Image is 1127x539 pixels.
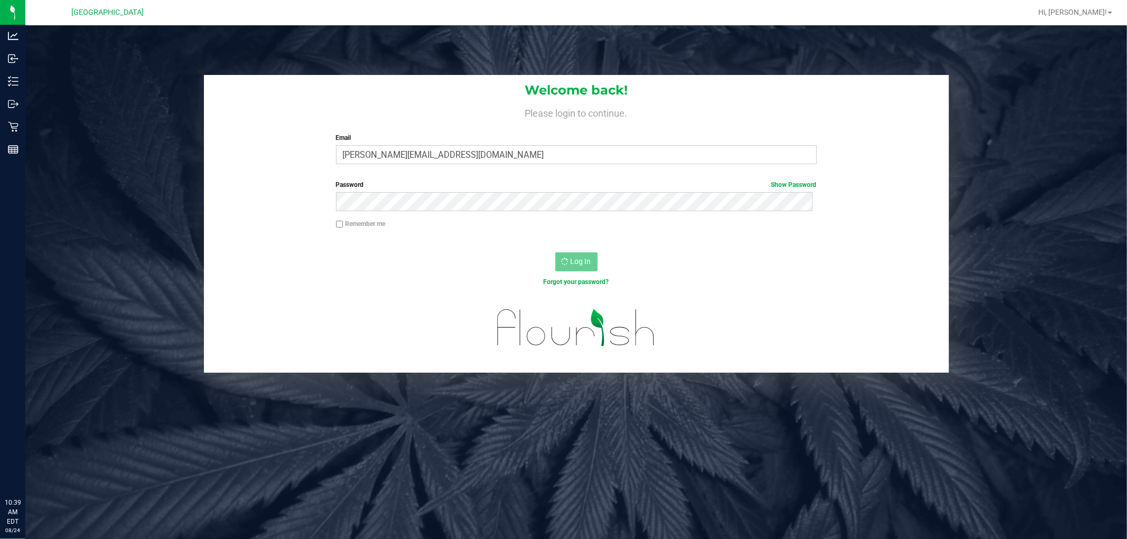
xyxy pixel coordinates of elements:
span: [GEOGRAPHIC_DATA] [72,8,144,17]
label: Email [336,133,817,143]
inline-svg: Analytics [8,31,18,41]
a: Forgot your password? [544,278,609,286]
input: Remember me [336,221,343,228]
inline-svg: Inbound [8,53,18,64]
button: Log In [555,252,598,271]
p: 08/24 [5,526,21,534]
inline-svg: Inventory [8,76,18,87]
label: Remember me [336,219,386,229]
a: Show Password [771,181,817,188]
h4: Please login to continue. [204,106,949,118]
span: Log In [571,257,591,266]
inline-svg: Reports [8,144,18,155]
img: flourish_logo.svg [483,298,669,357]
h1: Welcome back! [204,83,949,97]
inline-svg: Outbound [8,99,18,109]
p: 10:39 AM EDT [5,498,21,526]
span: Hi, [PERSON_NAME]! [1038,8,1107,16]
inline-svg: Retail [8,121,18,132]
span: Password [336,181,364,188]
